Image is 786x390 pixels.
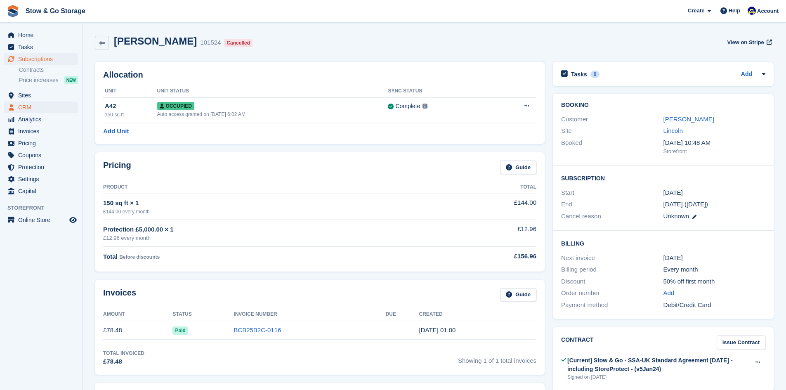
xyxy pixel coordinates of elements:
[561,200,663,209] div: End
[663,201,708,208] span: [DATE] ([DATE])
[663,147,765,156] div: Storefront
[4,185,78,197] a: menu
[388,85,491,98] th: Sync Status
[561,253,663,263] div: Next invoice
[18,214,68,226] span: Online Store
[234,308,385,321] th: Invoice Number
[727,38,764,47] span: View on Stripe
[729,7,740,15] span: Help
[7,5,19,17] img: stora-icon-8386f47178a22dfd0bd8f6a31ec36ba5ce8667c1dd55bd0f319d3a0aa187defe.svg
[724,35,774,49] a: View on Stripe
[663,253,765,263] div: [DATE]
[157,85,388,98] th: Unit Status
[4,41,78,53] a: menu
[18,41,68,53] span: Tasks
[561,239,765,247] h2: Billing
[663,116,714,123] a: [PERSON_NAME]
[157,111,388,118] div: Auto access granted on [DATE] 6:02 AM
[103,321,172,340] td: £78.48
[741,70,752,79] a: Add
[224,39,253,47] div: Cancelled
[4,53,78,65] a: menu
[18,149,68,161] span: Coupons
[103,234,432,242] div: £12.96 every month
[757,7,779,15] span: Account
[748,7,756,15] img: Rob Good-Stephenson
[500,288,536,302] a: Guide
[561,115,663,124] div: Customer
[561,336,594,349] h2: Contract
[18,137,68,149] span: Pricing
[571,71,587,78] h2: Tasks
[432,220,536,247] td: £12.96
[500,161,536,174] a: Guide
[663,138,765,148] div: [DATE] 10:48 AM
[18,185,68,197] span: Capital
[663,188,683,198] time: 2025-08-16 00:00:00 UTC
[395,102,420,111] div: Complete
[561,126,663,136] div: Site
[68,215,78,225] a: Preview store
[64,76,78,84] div: NEW
[663,300,765,310] div: Debit/Credit Card
[103,127,129,136] a: Add Unit
[103,253,118,260] span: Total
[18,90,68,101] span: Sites
[18,125,68,137] span: Invoices
[4,161,78,173] a: menu
[103,308,172,321] th: Amount
[561,277,663,286] div: Discount
[103,288,136,302] h2: Invoices
[419,308,536,321] th: Created
[663,127,683,134] a: Lincoln
[103,208,432,215] div: £144.00 every month
[561,102,765,109] h2: Booking
[18,173,68,185] span: Settings
[561,138,663,156] div: Booked
[663,213,689,220] span: Unknown
[561,174,765,182] h2: Subscription
[18,53,68,65] span: Subscriptions
[103,85,157,98] th: Unit
[432,194,536,220] td: £144.00
[717,336,765,349] a: Issue Contract
[103,70,536,80] h2: Allocation
[18,29,68,41] span: Home
[663,277,765,286] div: 50% off first month
[419,326,456,333] time: 2025-08-16 00:00:14 UTC
[561,288,663,298] div: Order number
[4,90,78,101] a: menu
[561,212,663,221] div: Cancel reason
[172,308,234,321] th: Status
[4,29,78,41] a: menu
[18,161,68,173] span: Protection
[19,66,78,74] a: Contracts
[385,308,419,321] th: Due
[4,137,78,149] a: menu
[103,161,131,174] h2: Pricing
[432,252,536,261] div: £156.96
[423,104,427,109] img: icon-info-grey-7440780725fd019a000dd9b08b2336e03edf1995a4989e88bcd33f0948082b44.svg
[688,7,704,15] span: Create
[18,102,68,113] span: CRM
[561,300,663,310] div: Payment method
[590,71,600,78] div: 0
[4,102,78,113] a: menu
[4,149,78,161] a: menu
[22,4,89,18] a: Stow & Go Storage
[103,181,432,194] th: Product
[663,265,765,274] div: Every month
[103,350,144,357] div: Total Invoiced
[561,265,663,274] div: Billing period
[157,102,194,110] span: Occupied
[567,373,750,381] div: Signed on [DATE]
[4,173,78,185] a: menu
[103,225,432,234] div: Protection £5,000.00 × 1
[103,357,144,366] div: £78.48
[234,326,281,333] a: BCB25B2C-0116
[119,254,160,260] span: Before discounts
[4,214,78,226] a: menu
[432,181,536,194] th: Total
[4,125,78,137] a: menu
[200,38,221,47] div: 101524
